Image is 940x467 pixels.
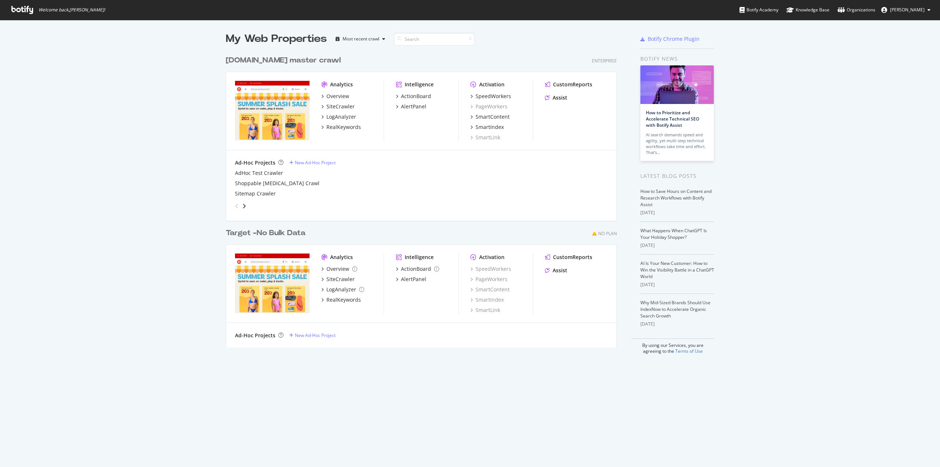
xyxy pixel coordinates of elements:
[396,276,426,283] a: AlertPanel
[235,81,310,140] img: www.target.com
[226,46,623,348] div: grid
[476,93,511,100] div: SpeedWorkers
[631,338,714,354] div: By using our Services, you are agreeing to the
[470,103,507,110] a: PageWorkers
[476,113,510,121] div: SmartContent
[479,254,505,261] div: Activation
[401,93,431,100] div: ActionBoard
[295,332,336,338] div: New Ad-Hoc Project
[330,81,353,88] div: Analytics
[553,94,567,101] div: Assist
[326,286,356,293] div: LogAnalyzer
[396,93,431,100] a: ActionBoard
[405,254,434,261] div: Intelligence
[470,286,510,293] a: SmartContent
[235,254,310,313] img: targetsecondary.com
[890,7,925,13] span: Eric Cason
[326,93,349,100] div: Overview
[553,267,567,274] div: Assist
[598,230,617,237] div: No Plan
[235,159,275,166] div: Ad-Hoc Projects
[640,242,714,249] div: [DATE]
[545,81,592,88] a: CustomReports
[289,332,336,338] a: New Ad-Hoc Project
[470,93,511,100] a: SpeedWorkers
[640,188,712,208] a: How to Save Hours on Content and Research Workflows with Botify Assist
[401,103,426,110] div: AlertPanel
[321,123,361,131] a: RealKeywords
[470,123,504,131] a: SmartIndex
[295,159,336,166] div: New Ad-Hoc Project
[740,6,778,14] div: Botify Academy
[289,159,336,166] a: New Ad-Hoc Project
[326,103,355,110] div: SiteCrawler
[326,296,361,303] div: RealKeywords
[326,113,356,121] div: LogAnalyzer
[545,94,567,101] a: Assist
[321,286,364,293] a: LogAnalyzer
[226,228,305,238] div: Target -No Bulk Data
[470,296,504,303] a: SmartIndex
[321,93,349,100] a: Overview
[646,109,699,128] a: How to Prioritize and Accelerate Technical SEO with Botify Assist
[39,7,105,13] span: Welcome back, [PERSON_NAME] !
[640,299,711,319] a: Why Mid-Sized Brands Should Use IndexNow to Accelerate Organic Search Growth
[875,4,936,16] button: [PERSON_NAME]
[640,281,714,288] div: [DATE]
[226,32,327,46] div: My Web Properties
[405,81,434,88] div: Intelligence
[470,134,500,141] a: SmartLink
[470,276,507,283] a: PageWorkers
[401,276,426,283] div: AlertPanel
[333,33,388,45] button: Most recent crawl
[343,37,379,41] div: Most recent crawl
[226,55,344,66] a: [DOMAIN_NAME] master crawl
[330,254,353,261] div: Analytics
[321,276,355,283] a: SiteCrawler
[326,276,355,283] div: SiteCrawler
[545,254,592,261] a: CustomReports
[470,265,511,273] div: SpeedWorkers
[235,190,276,197] a: Sitemap Crawler
[479,81,505,88] div: Activation
[553,254,592,261] div: CustomReports
[401,265,431,273] div: ActionBoard
[553,81,592,88] div: CustomReports
[470,306,500,314] a: SmartLink
[545,267,567,274] a: Assist
[235,332,275,339] div: Ad-Hoc Projects
[640,260,714,280] a: AI Is Your New Customer: How to Win the Visibility Battle in a ChatGPT World
[321,103,355,110] a: SiteCrawler
[235,180,319,187] a: Shoppable [MEDICAL_DATA] Crawl
[394,33,475,46] input: Search
[640,35,699,43] a: Botify Chrome Plugin
[640,209,714,216] div: [DATE]
[648,35,699,43] div: Botify Chrome Plugin
[640,227,707,240] a: What Happens When ChatGPT Is Your Holiday Shopper?
[640,65,714,104] img: How to Prioritize and Accelerate Technical SEO with Botify Assist
[232,200,242,212] div: angle-left
[321,113,356,121] a: LogAnalyzer
[235,169,283,177] a: AdHoc Test Crawler
[476,123,504,131] div: SmartIndex
[396,265,439,273] a: ActionBoard
[640,321,714,327] div: [DATE]
[321,296,361,303] a: RealKeywords
[787,6,829,14] div: Knowledge Base
[226,228,308,238] a: Target -No Bulk Data
[226,55,341,66] div: [DOMAIN_NAME] master crawl
[640,55,714,63] div: Botify news
[675,348,703,354] a: Terms of Use
[640,172,714,180] div: Latest Blog Posts
[838,6,875,14] div: Organizations
[470,113,510,121] a: SmartContent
